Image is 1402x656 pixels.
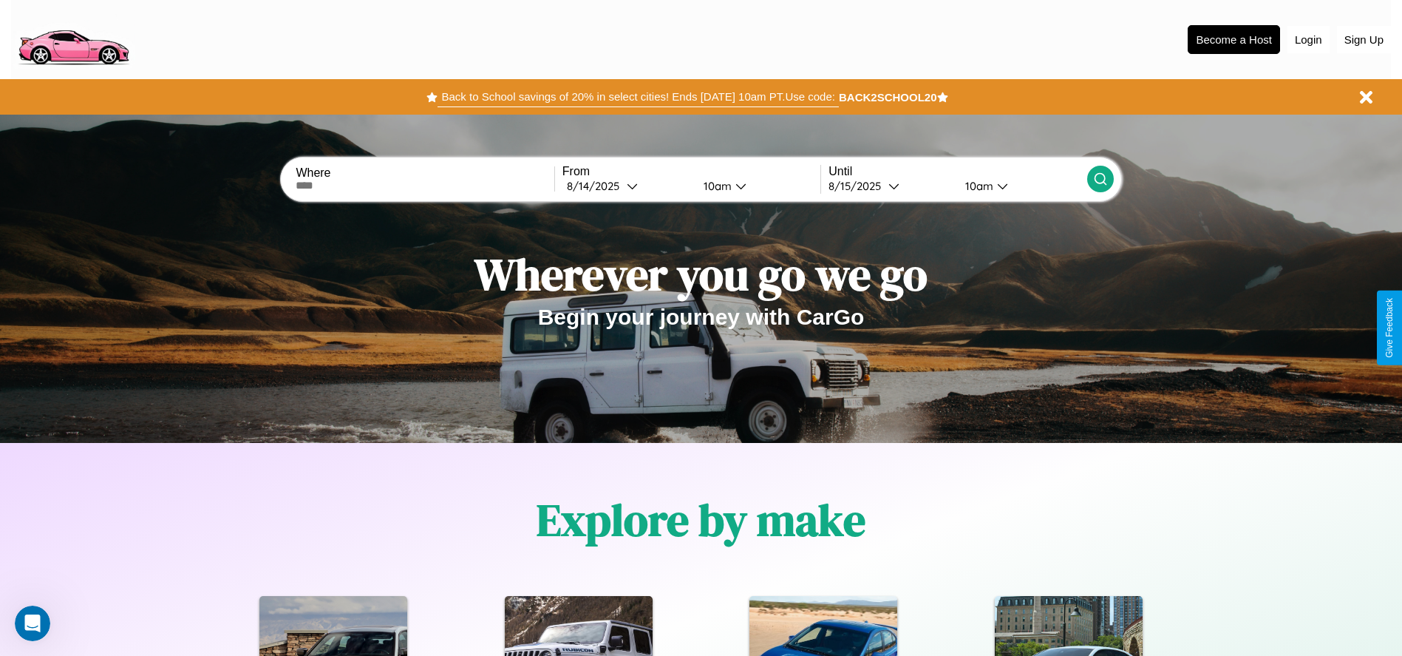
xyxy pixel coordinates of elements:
[562,178,692,194] button: 8/14/2025
[537,490,865,550] h1: Explore by make
[567,179,627,193] div: 8 / 14 / 2025
[692,178,821,194] button: 10am
[562,165,820,178] label: From
[696,179,735,193] div: 10am
[438,87,838,107] button: Back to School savings of 20% in select cities! Ends [DATE] 10am PT.Use code:
[953,178,1087,194] button: 10am
[1287,26,1330,53] button: Login
[296,166,554,180] label: Where
[839,91,937,104] b: BACK2SCHOOL20
[15,606,50,641] iframe: Intercom live chat
[1188,25,1280,54] button: Become a Host
[1384,298,1395,358] div: Give Feedback
[11,7,135,69] img: logo
[958,179,997,193] div: 10am
[1337,26,1391,53] button: Sign Up
[828,179,888,193] div: 8 / 15 / 2025
[828,165,1086,178] label: Until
